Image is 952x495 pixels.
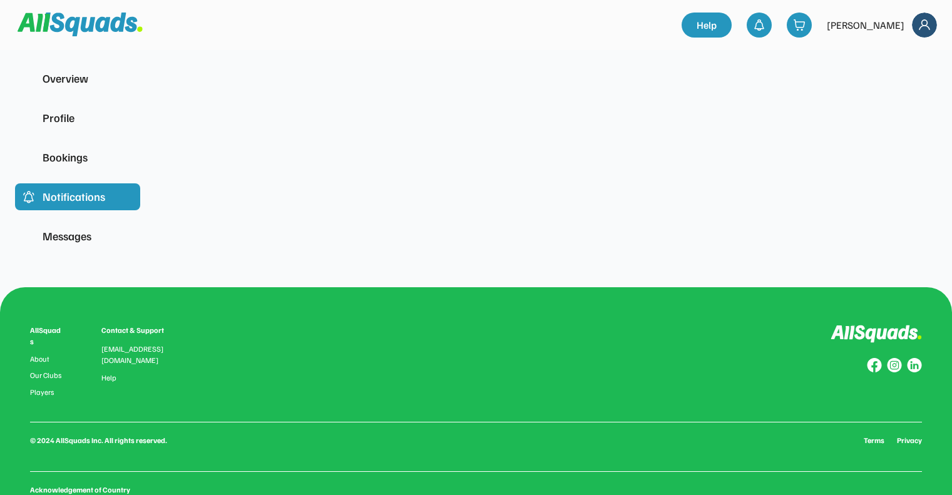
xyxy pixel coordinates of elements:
div: [PERSON_NAME] [827,18,904,33]
img: yH5BAEAAAAALAAAAAABAAEAAAIBRAA7 [23,230,35,243]
div: Profile [43,110,113,126]
img: Icon%20%2820%29.svg [23,191,35,203]
a: About [30,355,64,364]
div: [EMAIL_ADDRESS][DOMAIN_NAME] [101,344,179,366]
a: Players [30,388,64,397]
a: Privacy [897,435,922,446]
div: Notifications [43,188,113,205]
img: Frame%2018.svg [912,13,937,38]
img: yH5BAEAAAAALAAAAAABAAEAAAIBRAA7 [23,73,35,85]
img: Group%20copy%208.svg [867,358,882,373]
a: Terms [864,435,884,446]
img: yH5BAEAAAAALAAAAAABAAEAAAIBRAA7 [23,151,35,164]
div: Contact & Support [101,325,179,336]
div: Messages [43,228,113,245]
img: Squad%20Logo.svg [18,13,143,36]
div: Overview [43,70,113,87]
img: Logo%20inverted.svg [831,325,922,343]
img: yH5BAEAAAAALAAAAAABAAEAAAIBRAA7 [120,73,133,85]
div: © 2024 AllSquads Inc. All rights reserved. [30,435,167,446]
img: yH5BAEAAAAALAAAAAABAAEAAAIBRAA7 [120,191,133,203]
a: Help [682,13,732,38]
img: yH5BAEAAAAALAAAAAABAAEAAAIBRAA7 [120,151,133,164]
a: Our Clubs [30,371,64,380]
div: AllSquads [30,325,64,347]
img: shopping-cart-01%20%281%29.svg [793,19,806,31]
img: bell-03%20%281%29.svg [753,19,765,31]
img: Group%20copy%206.svg [907,358,922,373]
img: Group%20copy%207.svg [887,358,902,373]
img: yH5BAEAAAAALAAAAAABAAEAAAIBRAA7 [120,112,133,125]
a: Help [101,374,116,382]
img: yH5BAEAAAAALAAAAAABAAEAAAIBRAA7 [120,230,133,243]
img: yH5BAEAAAAALAAAAAABAAEAAAIBRAA7 [23,112,35,125]
div: Bookings [43,149,113,166]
